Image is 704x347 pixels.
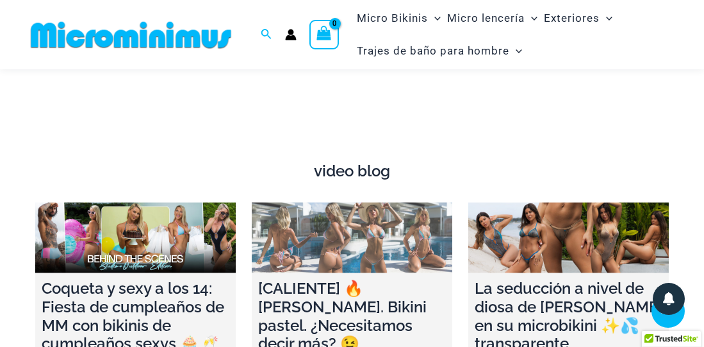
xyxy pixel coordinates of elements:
span: Alternar menú [600,2,612,35]
a: ExterioresMenu ToggleAlternar menú [541,2,616,35]
a: Enlace del icono de la cuenta [285,29,297,40]
font: Exteriores [544,12,600,24]
a: Trajes de baño para hombreMenu ToggleAlternar menú [354,35,525,67]
a: [HOT] 🔥 Olivia. Pastel Bikini. Need We Say More? 😉 [252,203,452,273]
img: MM SHOP LOGO PLANO [26,21,236,49]
a: Micro lenceríaMenu ToggleAlternar menú [444,2,541,35]
a: Enlace del icono de búsqueda [261,27,272,43]
span: Alternar menú [509,35,522,67]
span: Alternar menú [428,2,441,35]
span: Alternar menú [525,2,537,35]
h4: video blog [35,162,669,181]
font: Micro lencería [447,12,525,24]
a: Ver carrito de compras, vacío [309,20,339,49]
a: Micro BikinisMenu ToggleAlternar menú [354,2,444,35]
font: Micro Bikinis [357,12,428,24]
font: Trajes de baño para hombre [357,44,509,57]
